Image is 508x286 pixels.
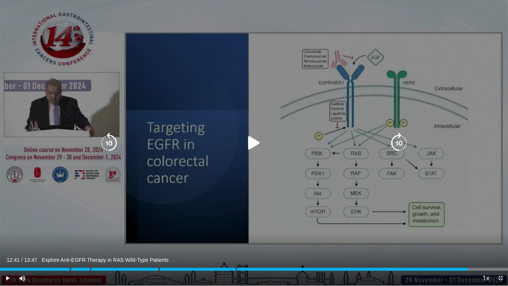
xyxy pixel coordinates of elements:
button: Exit Fullscreen [493,271,508,286]
span: Explore Anti-EGFR Therapy in RAS Wild-Type Patients [42,257,168,263]
button: Mute [15,271,30,286]
button: Playback Rate [478,271,493,286]
span: / [21,257,23,263]
span: 13:47 [24,257,37,263]
span: 12:41 [7,257,20,263]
